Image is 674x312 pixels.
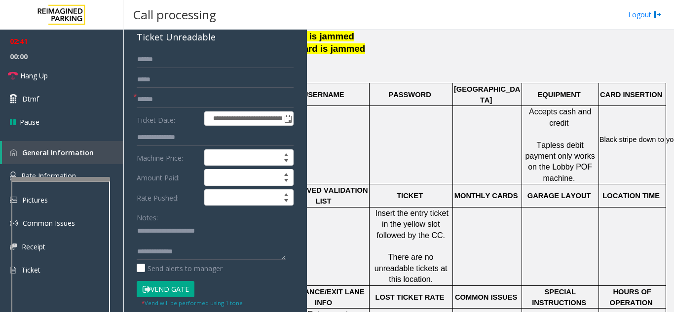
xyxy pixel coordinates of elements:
span: Decrease value [279,177,293,185]
span: USERNAME [303,91,344,99]
img: 'icon' [10,219,18,227]
span: PASSWORD [388,91,431,99]
span: Pause [20,117,39,127]
span: Increase value [279,150,293,158]
label: Amount Paid: [134,169,202,186]
span: Toggle popup [282,112,293,126]
span: APPROVED VALIDATION LIST [281,186,370,205]
span: TICKET [397,192,423,200]
small: Vend will be performed using 1 tone [142,299,243,307]
img: 'icon' [10,197,17,203]
span: LOCATION TIME [602,192,660,200]
img: 'icon' [10,266,16,275]
img: logout [654,9,662,20]
div: Ticket Unreadable [137,31,294,44]
span: General Information [22,148,94,157]
span: There are no unreadable tickets at this location. [374,253,449,283]
img: 'icon' [10,149,17,156]
span: Tapless debit payment only works on the Lobby POF machine. [525,141,597,182]
span: GARAGE LAYOUT [527,192,591,200]
span: Ticket is jammed [280,31,354,41]
span: Increase value [279,190,293,198]
span: Rate Information [21,171,76,180]
img: 'icon' [10,243,17,250]
span: CARD INSERTION [600,91,662,99]
span: Decrease value [279,198,293,206]
span: - [153,21,194,30]
span: HOURS OF OPERATION [610,288,653,307]
button: Vend Gate [137,281,194,298]
label: Machine Price: [134,149,202,166]
span: Decrease value [279,158,293,166]
span: Accepts cash and credit [529,107,594,127]
label: Ticket Date: [134,111,202,126]
span: Dtmf [22,94,39,104]
label: Notes: [137,209,158,223]
span: Credit card is jammed [269,43,365,54]
span: EQUIPMENT [538,91,581,99]
span: MONTHLY CARDS [454,192,518,200]
a: Logout [628,9,662,20]
h3: Call processing [128,2,221,27]
span: Hang Up [20,70,48,81]
span: Insert the entry ticket in the yellow slot followed by the CC. [375,209,450,240]
span: SPECIAL INSTRUCTIONS [532,288,586,307]
span: [GEOGRAPHIC_DATA] [454,85,520,104]
label: Send alerts to manager [137,263,223,274]
label: Rate Pushed: [134,189,202,206]
a: General Information [2,141,123,164]
img: 'icon' [10,172,16,180]
span: COMMON ISSUES [455,293,517,301]
span: LOST TICKET RATE [375,293,445,301]
span: ENTRANCE/EXIT LANE INFO [285,288,367,307]
span: Increase value [279,170,293,177]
